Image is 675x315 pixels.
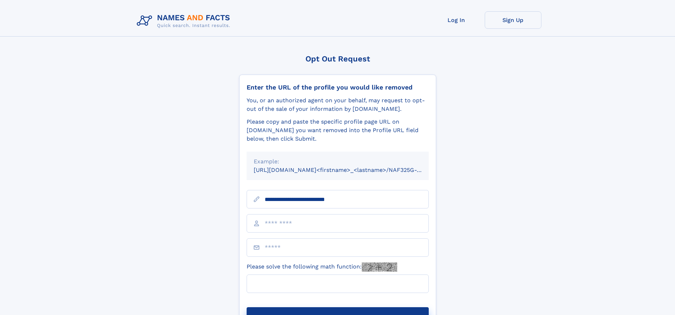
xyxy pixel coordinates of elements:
div: Opt Out Request [239,54,436,63]
a: Log In [428,11,485,29]
a: Sign Up [485,11,541,29]
small: [URL][DOMAIN_NAME]<firstname>_<lastname>/NAF325G-xxxxxxxx [254,167,442,173]
div: You, or an authorized agent on your behalf, may request to opt-out of the sale of your informatio... [247,96,429,113]
label: Please solve the following math function: [247,262,397,272]
div: Enter the URL of the profile you would like removed [247,83,429,91]
div: Example: [254,157,422,166]
div: Please copy and paste the specific profile page URL on [DOMAIN_NAME] you want removed into the Pr... [247,118,429,143]
img: Logo Names and Facts [134,11,236,31]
